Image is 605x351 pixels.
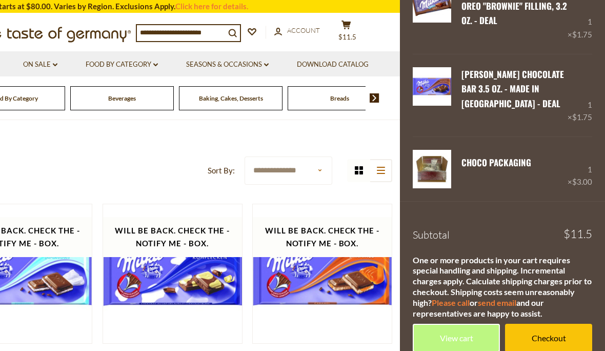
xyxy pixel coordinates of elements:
[568,67,592,124] div: 1 ×
[432,298,470,307] a: Please call
[572,177,592,186] span: $3.00
[297,59,369,70] a: Download Catalog
[572,30,592,39] span: $1.75
[330,94,349,102] a: Breads
[186,59,269,70] a: Seasons & Occasions
[413,67,451,106] img: Milka Noisette Chocolate Bar
[413,255,592,319] div: One or more products in your cart requires special handling and shipping. Incremental charges app...
[370,93,379,103] img: next arrow
[563,228,592,240] span: $11.5
[108,94,136,102] a: Beverages
[253,204,392,343] img: Milka
[568,150,592,188] div: 1 ×
[413,150,451,188] img: CHOCO Packaging
[461,68,564,110] a: [PERSON_NAME] Chocolate Bar 3.5 oz. - made in [GEOGRAPHIC_DATA] - DEAL
[199,94,263,102] a: Baking, Cakes, Desserts
[274,25,320,36] a: Account
[287,26,320,34] span: Account
[208,164,235,177] label: Sort By:
[413,67,451,124] a: Milka Noisette Chocolate Bar
[86,59,158,70] a: Food By Category
[103,204,242,343] img: Milka
[478,298,516,307] a: send email
[338,33,356,41] span: $11.5
[413,228,450,241] span: Subtotal
[572,112,592,122] span: $1.75
[331,20,361,46] button: $11.5
[461,156,531,169] a: CHOCO Packaging
[23,59,57,70] a: On Sale
[175,2,248,11] a: Click here for details.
